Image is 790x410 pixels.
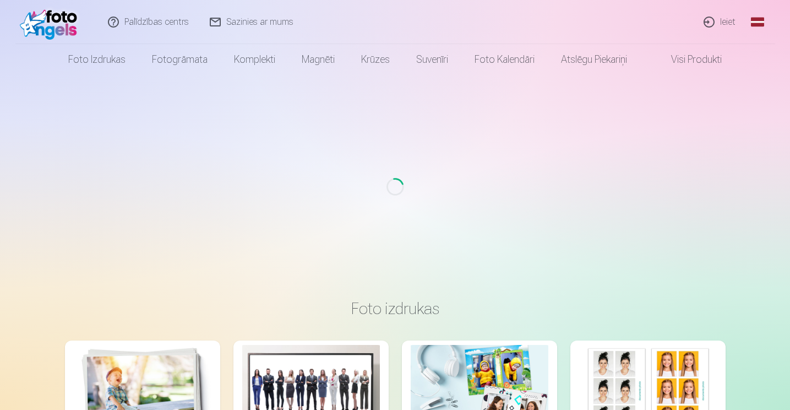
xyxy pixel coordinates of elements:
img: /fa1 [20,4,83,40]
a: Komplekti [221,44,288,75]
a: Fotogrāmata [139,44,221,75]
a: Magnēti [288,44,348,75]
a: Suvenīri [403,44,461,75]
h3: Foto izdrukas [74,299,717,319]
a: Foto izdrukas [55,44,139,75]
a: Atslēgu piekariņi [548,44,640,75]
a: Foto kalendāri [461,44,548,75]
a: Visi produkti [640,44,735,75]
a: Krūzes [348,44,403,75]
